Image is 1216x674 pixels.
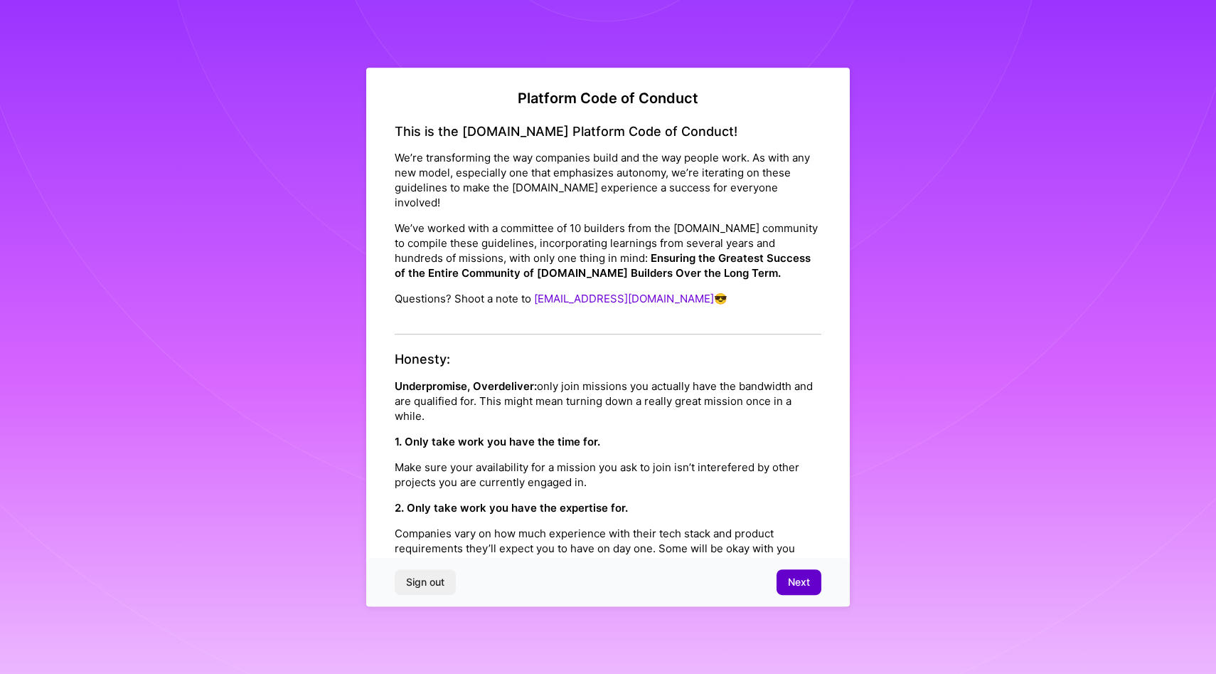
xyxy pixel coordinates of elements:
p: Questions? Shoot a note to 😎 [395,291,821,306]
p: We’re transforming the way companies build and the way people work. As with any new model, especi... [395,150,821,210]
strong: 2. Only take work you have the expertise for. [395,501,628,515]
strong: Ensuring the Greatest Success of the Entire Community of [DOMAIN_NAME] Builders Over the Long Term. [395,251,811,280]
p: only join missions you actually have the bandwidth and are qualified for. This might mean turning... [395,379,821,423]
span: Next [788,575,810,589]
button: Sign out [395,569,456,595]
p: We’ve worked with a committee of 10 builders from the [DOMAIN_NAME] community to compile these gu... [395,221,821,280]
h4: This is the [DOMAIN_NAME] Platform Code of Conduct! [395,124,821,139]
p: Companies vary on how much experience with their tech stack and product requirements they’ll expe... [395,526,821,571]
strong: 1. Only take work you have the time for. [395,435,600,448]
strong: Underpromise, Overdeliver: [395,379,537,393]
button: Next [777,569,821,595]
h4: Honesty: [395,352,821,367]
h2: Platform Code of Conduct [395,90,821,107]
p: Make sure your availability for a mission you ask to join isn’t interefered by other projects you... [395,460,821,490]
span: Sign out [406,575,444,589]
a: [EMAIL_ADDRESS][DOMAIN_NAME] [534,292,714,305]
